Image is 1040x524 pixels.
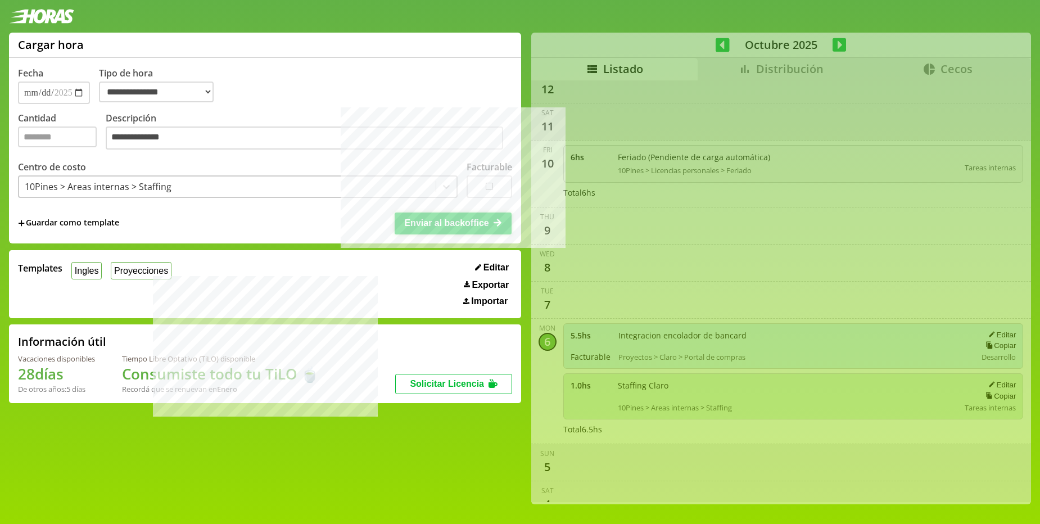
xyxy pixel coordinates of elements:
label: Descripción [106,112,512,153]
span: Enviar al backoffice [404,218,489,228]
b: Enero [217,384,237,394]
button: Ingles [71,262,102,279]
span: Templates [18,262,62,274]
label: Centro de costo [18,161,86,173]
input: Cantidad [18,127,97,147]
span: Solicitar Licencia [410,379,484,389]
span: +Guardar como template [18,217,119,229]
textarea: Descripción [106,127,503,150]
label: Fecha [18,67,43,79]
button: Enviar al backoffice [395,213,512,234]
label: Facturable [467,161,512,173]
h1: Consumiste todo tu TiLO 🍵 [122,364,319,384]
span: Editar [483,263,509,273]
button: Solicitar Licencia [395,374,512,394]
h2: Información útil [18,334,106,349]
div: De otros años: 5 días [18,384,95,394]
span: + [18,217,25,229]
h1: 28 días [18,364,95,384]
img: logotipo [9,9,74,24]
span: Importar [471,296,508,306]
div: Recordá que se renuevan en [122,384,319,394]
div: 10Pines > Areas internas > Staffing [25,180,171,193]
button: Proyecciones [111,262,171,279]
select: Tipo de hora [99,82,214,102]
span: Exportar [472,280,509,290]
button: Exportar [460,279,512,291]
button: Editar [472,262,512,273]
label: Cantidad [18,112,106,153]
div: Tiempo Libre Optativo (TiLO) disponible [122,354,319,364]
h1: Cargar hora [18,37,84,52]
label: Tipo de hora [99,67,223,104]
div: Vacaciones disponibles [18,354,95,364]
